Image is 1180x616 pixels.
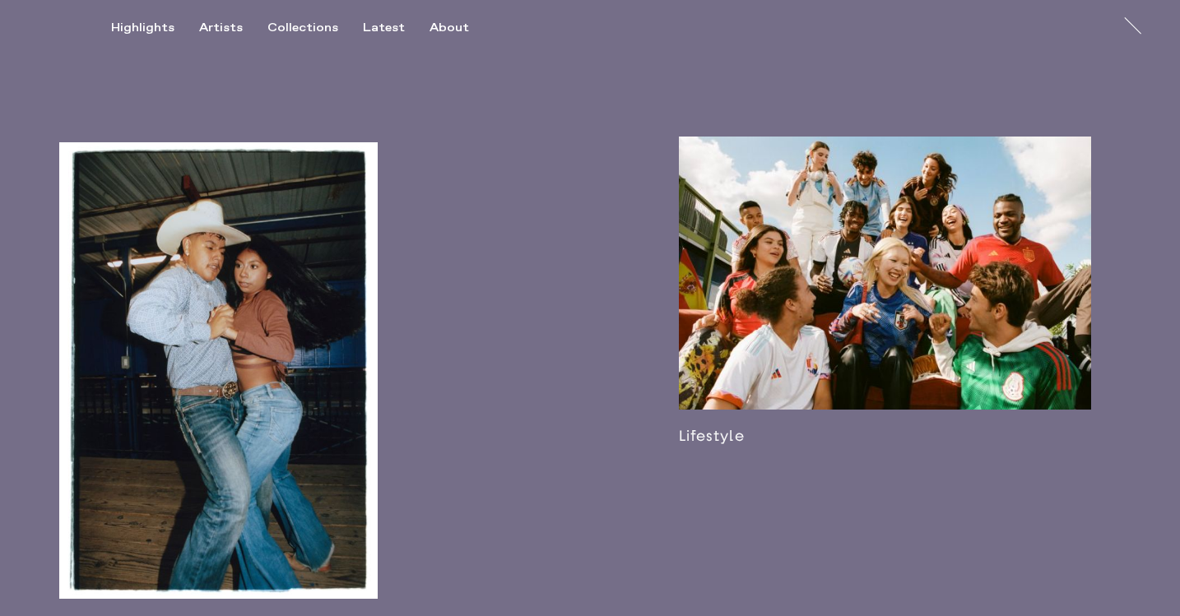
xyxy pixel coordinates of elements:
button: Collections [267,21,363,35]
button: About [430,21,494,35]
div: Collections [267,21,338,35]
button: Latest [363,21,430,35]
button: Highlights [111,21,199,35]
div: About [430,21,469,35]
button: Artists [199,21,267,35]
div: Artists [199,21,243,35]
div: Latest [363,21,405,35]
div: Highlights [111,21,174,35]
